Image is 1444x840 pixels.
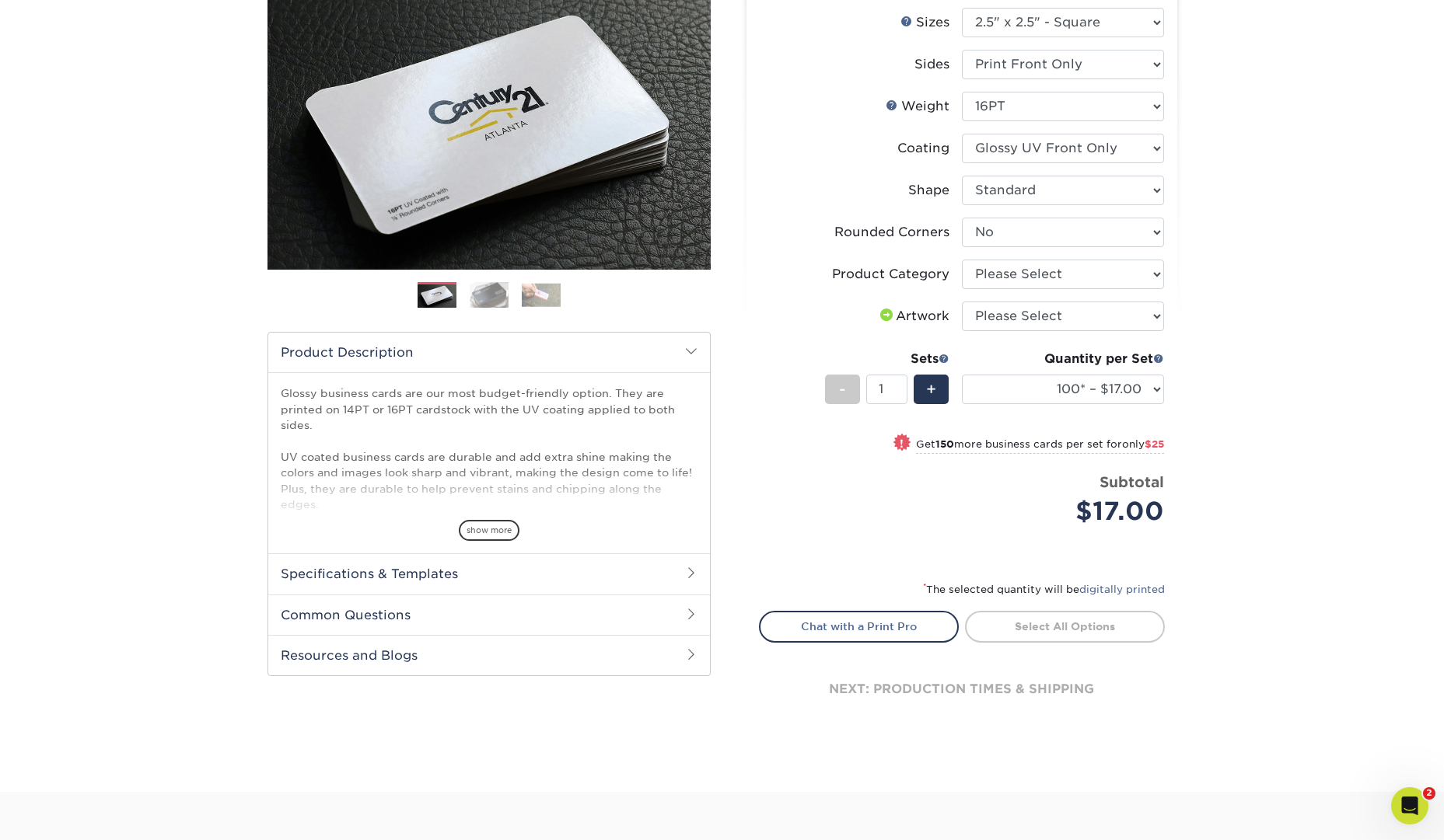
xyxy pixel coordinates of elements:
[886,97,949,116] div: Weight
[900,13,949,32] div: Sizes
[268,553,710,594] h2: Specifications & Templates
[459,520,519,541] span: show more
[4,793,132,835] iframe: Google Customer Reviews
[759,643,1165,736] div: next: production times & shipping
[759,611,959,642] a: Chat with a Print Pro
[418,277,456,315] img: Business Cards 01
[1145,438,1164,450] span: $25
[897,139,949,158] div: Coating
[916,438,1164,454] small: Get more business cards per set for
[522,283,561,307] img: Business Cards 03
[962,350,1164,368] div: Quantity per Set
[914,55,949,74] div: Sides
[1100,473,1164,490] strong: Subtotal
[825,350,949,368] div: Sets
[470,281,509,308] img: Business Cards 02
[268,333,710,372] h2: Product Description
[1122,438,1164,450] span: only
[974,493,1164,530] div: $17.00
[1391,787,1428,824] iframe: Intercom live chat
[281,385,698,591] p: Glossy business cards are our most budget-friendly option. They are printed on 14PT or 16PT cards...
[877,307,949,326] div: Artwork
[908,181,949,200] div: Shape
[923,584,1165,595] small: The selected quantity will be
[268,594,710,635] h2: Common Questions
[832,265,949,284] div: Product Category
[268,635,710,675] h2: Resources and Blogs
[834,223,949,242] div: Rounded Corners
[1423,787,1435,800] span: 2
[965,611,1165,642] a: Select All Options
[839,378,846,401] span: -
[900,435,904,451] span: !
[1079,584,1165,595] a: digitally printed
[935,438,954,450] strong: 150
[926,378,936,401] span: +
